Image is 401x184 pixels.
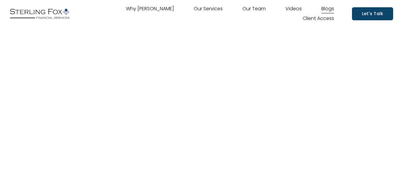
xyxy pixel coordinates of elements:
[352,7,393,20] a: Let's Talk
[303,14,334,23] a: Client Access
[194,4,223,14] a: Our Services
[285,4,302,14] a: Videos
[242,4,266,14] a: Our Team
[8,6,71,21] img: Sterling Fox Financial Services
[126,4,174,14] a: Why [PERSON_NAME]
[321,4,334,14] a: Blogs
